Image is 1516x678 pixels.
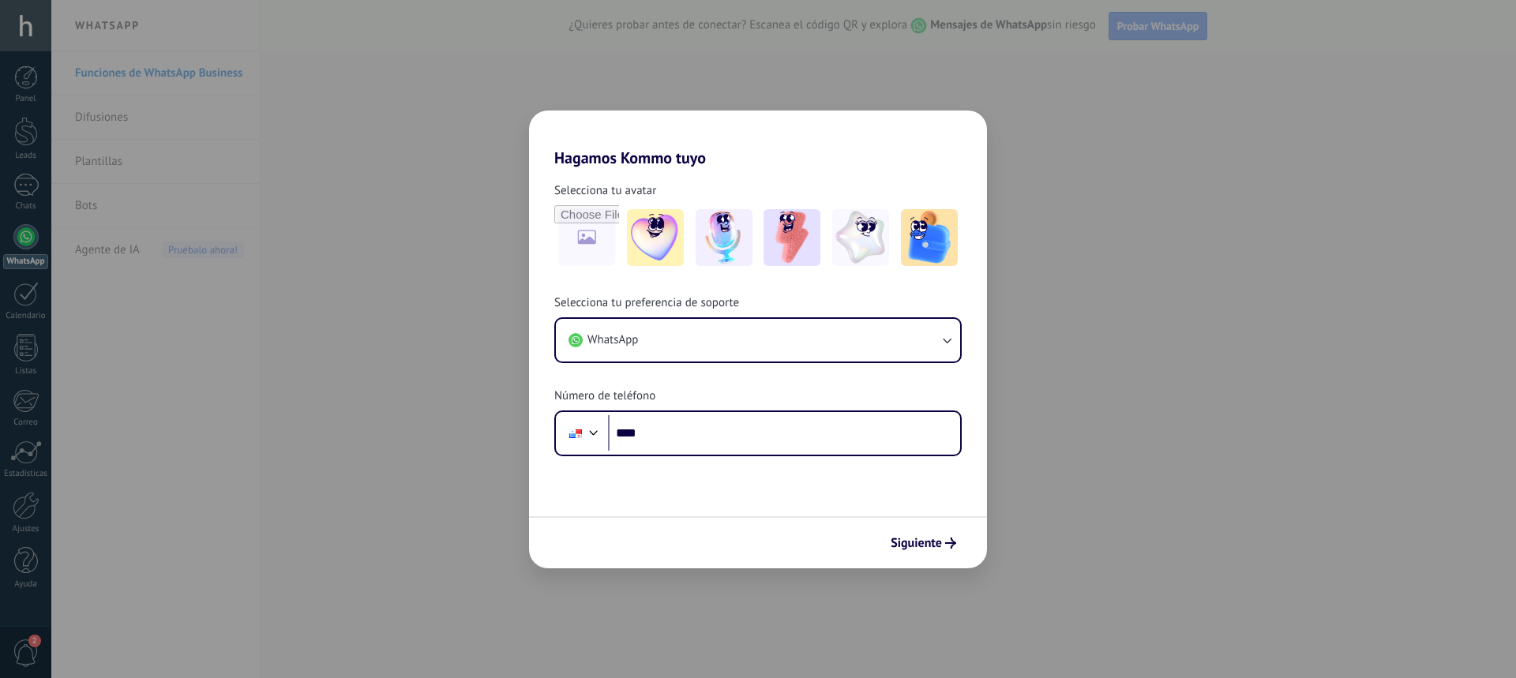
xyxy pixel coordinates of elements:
div: Panama: + 507 [561,417,591,450]
span: Selecciona tu avatar [554,183,656,199]
img: -3.jpeg [764,209,820,266]
h2: Hagamos Kommo tuyo [529,111,987,167]
button: WhatsApp [556,319,960,361]
span: WhatsApp [587,332,638,348]
img: -5.jpeg [901,209,958,266]
span: Selecciona tu preferencia de soporte [554,295,739,311]
img: -1.jpeg [627,209,684,266]
img: -2.jpeg [696,209,752,266]
button: Siguiente [884,530,963,556]
img: -4.jpeg [832,209,889,266]
span: Siguiente [891,538,942,549]
span: Número de teléfono [554,388,655,404]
